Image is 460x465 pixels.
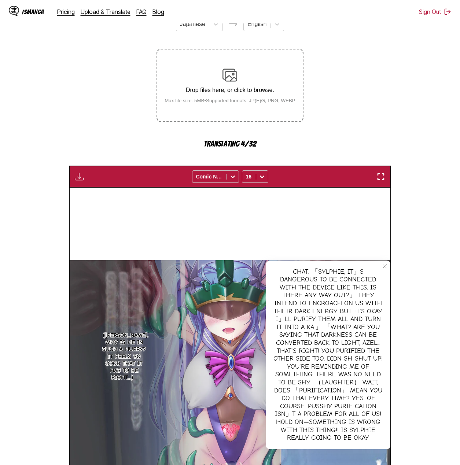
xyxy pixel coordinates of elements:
[98,331,150,383] p: （[PERSON_NAME]. Why is he in such a hurry? It feels so good that it has to be right...）
[81,8,130,15] a: Upload & Translate
[444,8,451,15] img: Sign out
[376,172,385,181] img: Enter fullscreen
[22,8,44,15] div: IsManga
[379,261,391,272] button: close-tooltip
[159,98,301,103] small: Max file size: 5MB • Supported formats: JP(E)G, PNG, WEBP
[419,8,451,15] button: Sign Out
[9,6,57,18] a: IsManga LogoIsManga
[75,172,84,181] img: Download translated images
[57,8,75,15] a: Pricing
[229,19,238,28] img: Languages icon
[152,8,164,15] a: Blog
[159,87,301,93] p: Drop files here, or click to browse.
[136,8,147,15] a: FAQ
[9,6,19,16] img: IsManga Logo
[266,261,391,449] div: Chat: 「Sylphie, it」s dangerous to be connected with the device like this. Is there any way out?」 ...
[157,140,303,148] p: Translating 4/32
